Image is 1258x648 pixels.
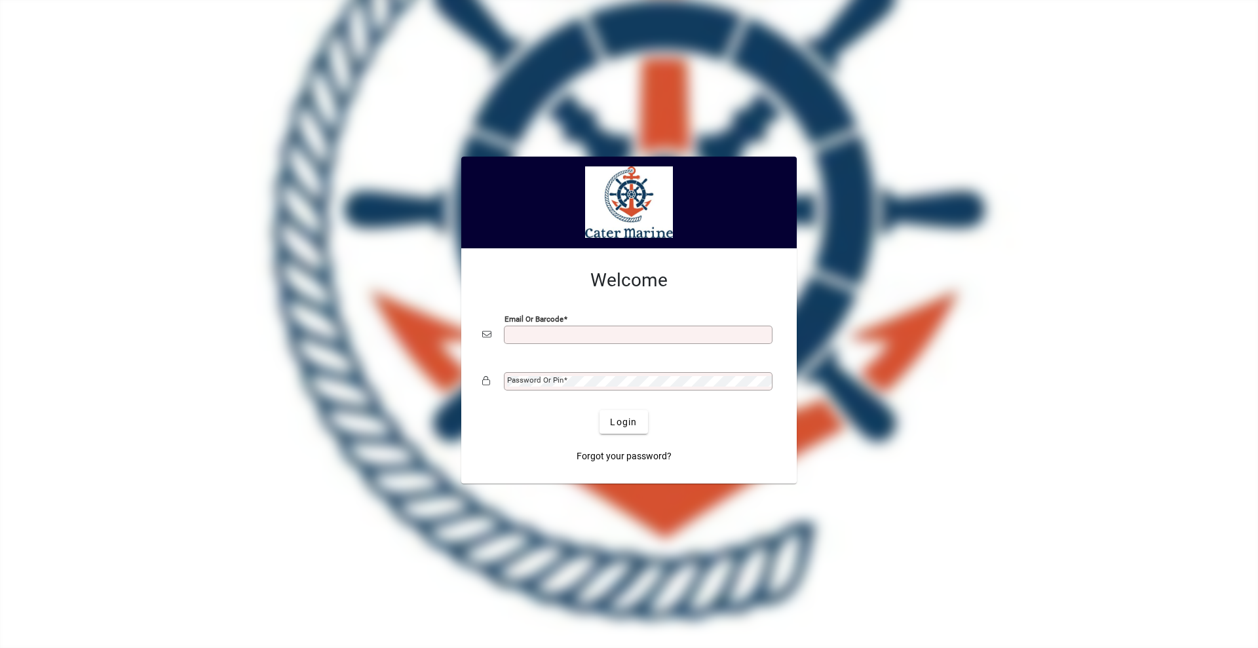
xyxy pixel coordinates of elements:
[507,375,563,385] mat-label: Password or Pin
[600,410,647,434] button: Login
[482,269,776,292] h2: Welcome
[571,444,677,468] a: Forgot your password?
[505,314,563,324] mat-label: Email or Barcode
[577,449,672,463] span: Forgot your password?
[610,415,637,429] span: Login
